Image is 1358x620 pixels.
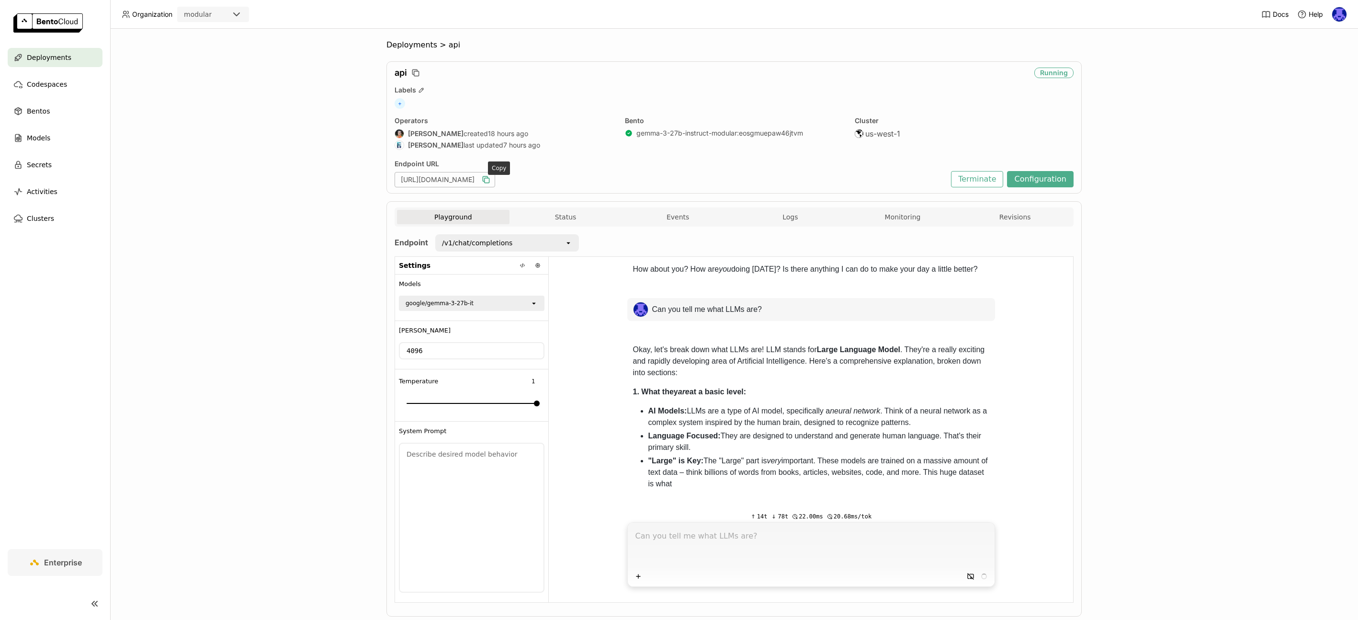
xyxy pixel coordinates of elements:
[397,210,509,224] button: Playground
[633,264,989,275] p: How about you? How are doing [DATE]? Is there anything I can do to make your day a little better?
[395,141,404,149] img: Frost Ming
[395,160,946,168] div: Endpoint URL
[395,116,613,125] div: Operators
[27,159,52,171] span: Secrets
[648,457,704,465] strong: "Large" is Key:
[449,40,460,50] span: api
[1309,10,1323,19] span: Help
[395,129,404,138] img: Sean Sheng
[633,344,989,379] p: Okay, let's break down what LLMs are! LLM stands for . They're a really exciting and rapidly deve...
[1007,171,1074,187] button: Configuration
[648,407,687,415] strong: AI Models:
[27,52,71,63] span: Deployments
[437,40,449,50] span: >
[648,430,989,453] li: They are designed to understand and generate human language. That's their primary skill.
[834,511,871,522] span: 20.68ms/tok
[395,140,613,150] div: last updated
[399,327,451,334] span: [PERSON_NAME]
[865,129,900,138] span: us-west-1
[767,457,781,465] em: very
[408,141,464,149] strong: [PERSON_NAME]
[503,141,540,149] span: 7 hours ago
[648,455,989,490] li: The "Large" part is important. These models are trained on a massive amount of text data – think ...
[395,86,1074,94] div: Labels
[757,511,768,522] span: 14t
[648,432,721,440] strong: Language Focused:
[1261,10,1289,19] a: Docs
[27,186,57,197] span: Activities
[488,129,528,138] span: 18 hours ago
[634,573,642,580] svg: Plus
[386,40,437,50] span: Deployments
[522,376,544,387] input: Temperature
[395,129,613,138] div: created
[132,10,172,19] span: Organization
[959,210,1071,224] button: Revisions
[27,79,67,90] span: Codespaces
[395,238,428,247] strong: Endpoint
[213,10,214,20] input: Selected modular.
[622,210,734,224] button: Events
[27,105,50,117] span: Bentos
[634,302,648,317] img: Newton Jain
[530,299,538,307] svg: open
[395,172,495,187] div: [URL][DOMAIN_NAME]
[442,238,512,248] div: /v1/chat/completions
[408,129,464,138] strong: [PERSON_NAME]
[399,378,438,385] span: Temperature
[399,427,446,435] span: System Prompt
[8,549,102,576] a: Enterprise
[8,48,102,67] a: Deployments
[395,257,548,275] div: Settings
[13,13,83,33] img: logo
[1273,10,1289,19] span: Docs
[648,405,989,428] li: LLMs are a type of AI model, specifically a . Think of a neural network as a complex system inspi...
[951,171,1003,187] button: Terminate
[27,213,54,224] span: Clusters
[8,128,102,148] a: Models
[830,407,880,415] em: neural network
[27,132,50,144] span: Models
[184,10,212,19] div: modular
[636,129,803,138] a: gemma-3-27b-instruct-modular:eosgmuepaw46jtvm
[625,116,844,125] div: Bento
[399,280,421,288] span: Models
[8,102,102,121] a: Bentos
[1034,68,1074,78] div: Running
[799,511,823,522] span: 22.00ms
[8,209,102,228] a: Clusters
[406,299,474,308] div: google/gemma-3-27b-it
[395,98,405,109] span: +
[1297,10,1323,19] div: Help
[44,558,82,567] span: Enterprise
[719,265,731,273] em: you
[513,238,514,248] input: Selected /v1/chat/completions.
[565,239,572,247] svg: open
[652,304,762,315] p: Can you tell me what LLMs are?
[855,116,1074,125] div: Cluster
[1332,7,1347,22] img: Newton Jain
[633,388,747,396] strong: 1. What they at a basic level:
[778,511,788,522] span: 78t
[817,345,900,354] strong: Large Language Model
[678,388,690,396] em: are
[386,40,1082,50] nav: Breadcrumbs navigation
[488,161,510,175] div: Copy
[847,210,959,224] button: Monitoring
[509,210,622,224] button: Status
[8,155,102,174] a: Secrets
[8,75,102,94] a: Codespaces
[395,68,407,78] span: api
[8,182,102,201] a: Activities
[782,213,798,221] span: Logs
[977,570,991,583] button: content is loading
